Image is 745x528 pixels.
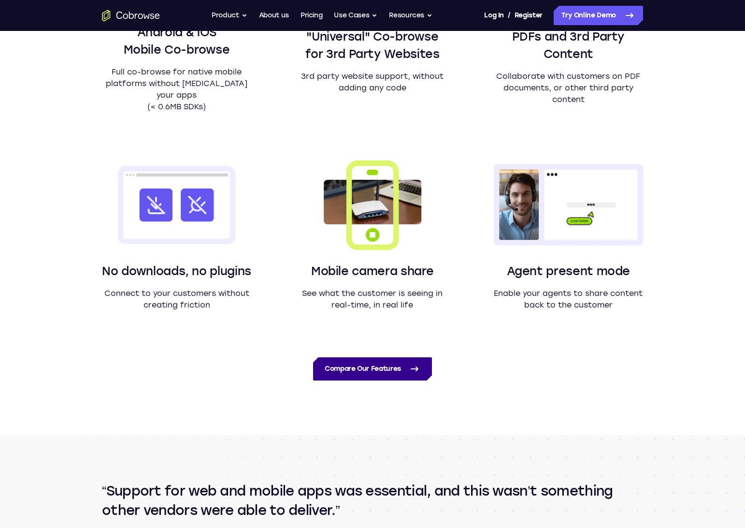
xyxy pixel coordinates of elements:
p: Collaborate with customers on PDF documents, or other third party content [494,71,643,105]
p: Enable your agents to share content back to the customer [494,288,643,311]
p: See what the customer is seeing in real-time, in real life [298,288,447,311]
h3: "Universal" Co-browse for 3rd Party Websites [298,28,447,63]
a: Compare Our Features [313,357,432,381]
p: 3rd party website support, without adding any code [298,71,447,94]
a: Log In [484,6,503,25]
button: Use Cases [334,6,377,25]
img: An agent to the left presenting their screen to a customer [494,159,643,251]
span: / [508,10,511,21]
p: Full co-browse for native mobile platforms without [MEDICAL_DATA] your apps (< 0.6MB SDKs) [102,66,251,113]
h3: Android & iOS Mobile Co-browse [102,24,251,59]
a: Go to the home page [102,10,160,21]
img: An image representation of a mobile phone capturing video from its camera [298,159,447,251]
q: Support for web and mobile apps was essential, and this wasn’t something other vendors were able ... [102,481,643,520]
h3: Agent present mode [494,263,643,280]
h3: PDFs and 3rd Party Content [494,28,643,63]
img: A browser window with two icons crossed out: download and plugin [102,159,251,251]
p: Connect to your customers without creating friction [102,288,251,311]
button: Product [212,6,247,25]
h3: Mobile camera share [298,263,447,280]
a: Pricing [301,6,323,25]
a: Register [515,6,543,25]
a: About us [259,6,289,25]
h3: No downloads, no plugins [102,263,251,280]
a: Try Online Demo [554,6,643,25]
button: Resources [389,6,432,25]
